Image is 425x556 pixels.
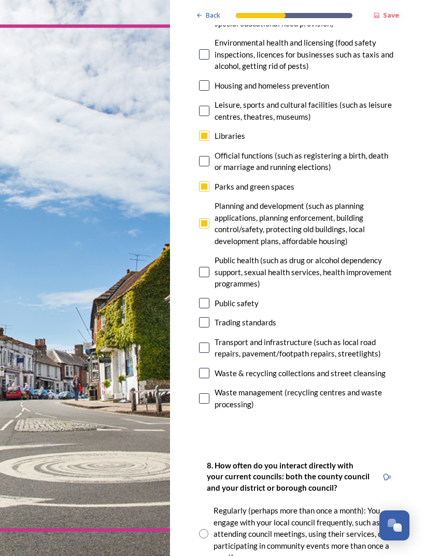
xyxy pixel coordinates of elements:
strong: 8. How often do you interact directly with your current councils: both the county council and you... [207,461,371,492]
div: Libraries [215,130,245,142]
div: Planning and development (such as planning applications, planning enforcement, building control/s... [215,200,396,247]
div: Waste management (recycling centres and waste processing) [215,387,396,410]
div: Transport and infrastructure (such as local road repairs, pavement/footpath repairs, streetlights) [215,336,396,360]
strong: Save [383,10,399,20]
span: Back [206,10,220,20]
div: Leisure, sports and cultural facilities (such as leisure centres, theatres, museums) [215,99,396,122]
div: Official functions (such as registering a birth, death or marriage and running elections) [215,150,396,173]
div: Parks and green spaces [215,181,294,193]
div: Public safety [215,297,259,309]
div: Waste & recycling collections and street cleansing [215,367,386,379]
div: Housing and homeless prevention [215,80,329,92]
div: Environmental health and licensing (food safety inspections, licences for businesses such as taxi... [215,37,396,72]
div: Trading standards [215,317,276,329]
div: Public health (such as drug or alcohol dependency support, sexual health services, health improve... [215,254,396,290]
button: Open Chat [379,510,409,540]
